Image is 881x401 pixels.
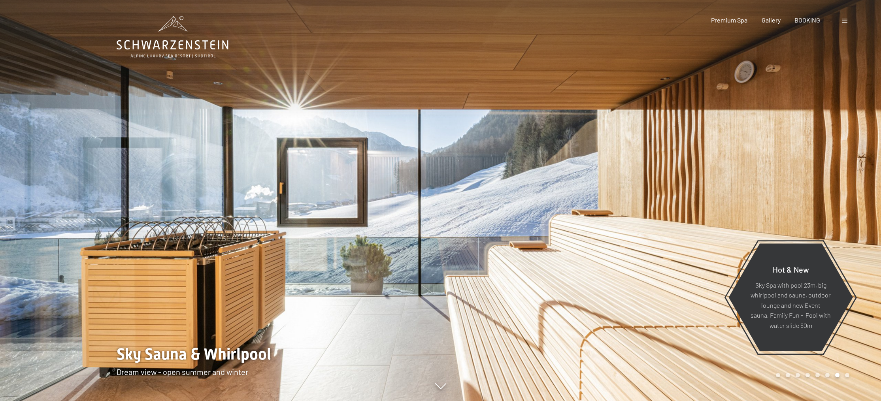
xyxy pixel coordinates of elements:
a: Hot & New Sky Spa with pool 23m, big whirlpool and sauna, outdoor lounge and new Event sauna, Fam... [728,243,853,352]
div: Carousel Page 2 [786,373,790,377]
div: Carousel Page 1 [776,373,780,377]
a: Gallery [762,16,781,24]
div: Carousel Page 3 [796,373,800,377]
div: Carousel Page 7 (Current Slide) [835,373,839,377]
div: Carousel Page 5 [815,373,820,377]
div: Carousel Page 8 [845,373,849,377]
a: BOOKING [794,16,820,24]
a: Premium Spa [711,16,747,24]
div: Carousel Page 6 [825,373,830,377]
div: Carousel Pagination [773,373,849,377]
div: Carousel Page 4 [806,373,810,377]
p: Sky Spa with pool 23m, big whirlpool and sauna, outdoor lounge and new Event sauna, Family Fun - ... [748,280,834,330]
span: Hot & New [773,264,809,274]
